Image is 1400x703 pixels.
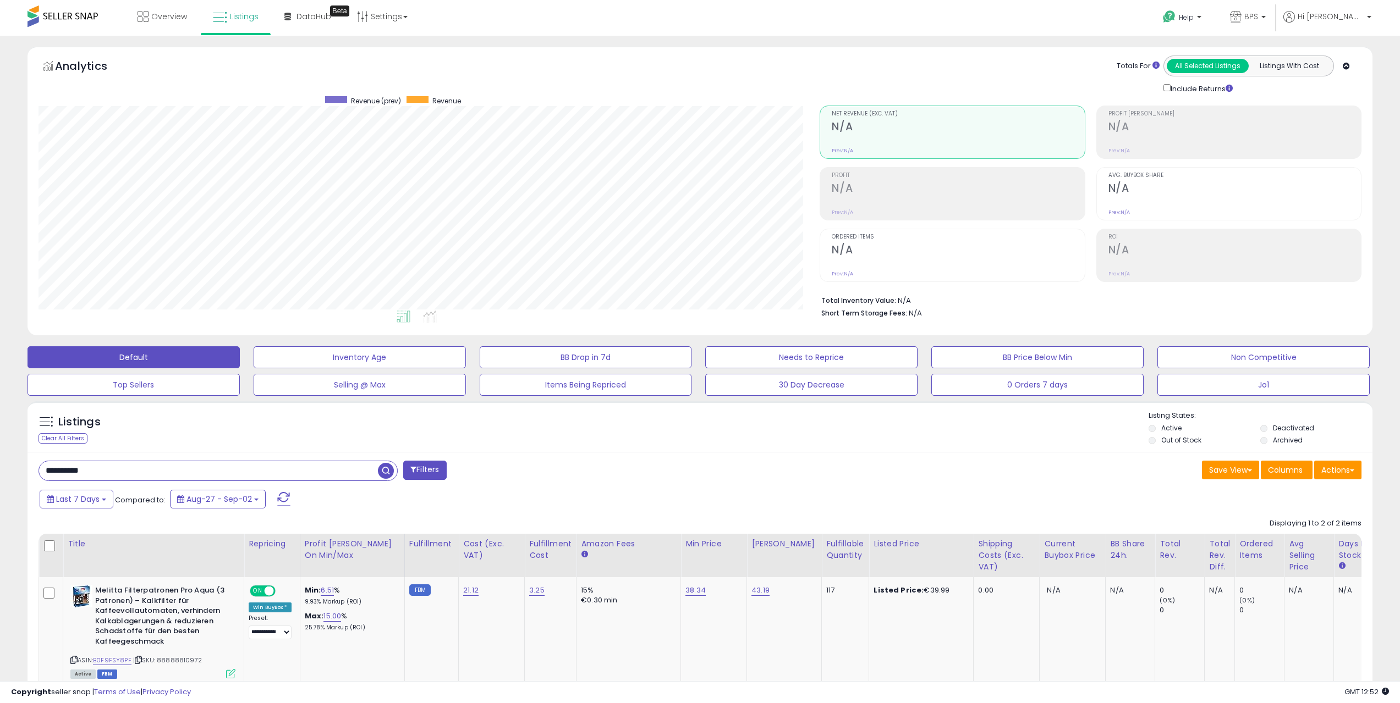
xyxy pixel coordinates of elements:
span: N/A [909,308,922,318]
a: 15.00 [323,611,341,622]
a: 43.19 [751,585,770,596]
div: % [305,585,396,606]
div: Totals For [1117,61,1160,71]
h2: N/A [1108,243,1361,258]
small: Prev: N/A [832,270,853,277]
div: [PERSON_NAME] [751,538,817,550]
div: N/A [1110,585,1146,595]
span: N/A [1047,585,1060,595]
a: Terms of Use [94,687,141,697]
button: Items Being Repriced [480,374,692,396]
p: 25.78% Markup (ROI) [305,624,396,632]
i: Get Help [1162,10,1176,24]
div: 0.00 [978,585,1031,595]
div: Displaying 1 to 2 of 2 items [1270,518,1361,529]
img: 51V+FfpYDPL._SL40_.jpg [70,585,92,607]
div: Avg Selling Price [1289,538,1329,573]
a: Hi [PERSON_NAME] [1283,11,1371,36]
div: Total Rev. [1160,538,1200,561]
button: Columns [1261,461,1313,479]
div: Fulfillment [409,538,454,550]
button: Actions [1314,461,1361,479]
button: 0 Orders 7 days [931,374,1144,396]
small: Prev: N/A [1108,147,1130,154]
div: 0 [1239,585,1284,595]
b: Min: [305,585,321,595]
span: DataHub [297,11,331,22]
div: seller snap | | [11,687,191,698]
button: 30 Day Decrease [705,374,918,396]
small: Prev: N/A [1108,209,1130,215]
div: N/A [1338,585,1375,595]
small: (0%) [1160,596,1175,605]
div: 0 [1239,605,1284,615]
button: Listings With Cost [1248,59,1330,73]
div: 0 [1160,585,1204,595]
div: Cost (Exc. VAT) [463,538,520,561]
span: 2025-09-10 12:52 GMT [1344,687,1389,697]
button: Jo1 [1157,374,1370,396]
small: Prev: N/A [832,147,853,154]
a: 3.25 [529,585,545,596]
a: 21.12 [463,585,479,596]
a: B0F9FSY8PF [93,656,131,665]
a: Privacy Policy [142,687,191,697]
span: Ordered Items [832,234,1084,240]
b: Max: [305,611,324,621]
b: Short Term Storage Fees: [821,308,907,318]
strong: Copyright [11,687,51,697]
small: Prev: N/A [832,209,853,215]
div: Win BuyBox * [249,602,292,612]
span: Profit [PERSON_NAME] [1108,111,1361,117]
button: Selling @ Max [254,374,466,396]
span: Revenue [432,96,461,106]
button: BB Price Below Min [931,346,1144,368]
p: 9.93% Markup (ROI) [305,598,396,606]
button: All Selected Listings [1167,59,1249,73]
span: ROI [1108,234,1361,240]
div: Listed Price [874,538,969,550]
h2: N/A [832,243,1084,258]
label: Out of Stock [1161,435,1201,445]
div: Ordered Items [1239,538,1280,561]
div: Fulfillable Quantity [826,538,864,561]
b: Listed Price: [874,585,924,595]
h2: N/A [1108,182,1361,197]
span: FBM [97,669,117,679]
span: ON [251,586,265,596]
span: Profit [832,173,1084,179]
div: Tooltip anchor [330,5,349,16]
div: Include Returns [1155,82,1246,95]
span: Aug-27 - Sep-02 [186,494,252,505]
span: Help [1179,13,1194,22]
label: Active [1161,423,1182,433]
span: Listings [230,11,259,22]
div: €39.99 [874,585,965,595]
div: Fulfillment Cost [529,538,572,561]
small: Prev: N/A [1108,270,1130,277]
span: Revenue (prev) [351,96,401,106]
div: 0 [1160,605,1204,615]
div: €0.30 min [581,595,672,605]
button: Top Sellers [28,374,240,396]
div: Preset: [249,615,292,639]
div: Min Price [685,538,742,550]
button: Non Competitive [1157,346,1370,368]
button: Filters [403,461,446,480]
div: Title [68,538,239,550]
th: The percentage added to the cost of goods (COGS) that forms the calculator for Min & Max prices. [300,534,404,577]
span: Columns [1268,464,1303,475]
div: 15% [581,585,672,595]
a: Help [1154,2,1212,36]
span: Hi [PERSON_NAME] [1298,11,1364,22]
button: Aug-27 - Sep-02 [170,490,266,508]
button: Inventory Age [254,346,466,368]
span: BPS [1244,11,1258,22]
b: Melitta Filterpatronen Pro Aqua (3 Patronen) – Kalkfilter für Kaffeevollautomaten, verhindern Kal... [95,585,229,649]
button: BB Drop in 7d [480,346,692,368]
div: Days In Stock [1338,538,1379,561]
b: Total Inventory Value: [821,296,896,305]
small: Amazon Fees. [581,550,588,560]
small: Days In Stock. [1338,561,1345,571]
a: 38.34 [685,585,706,596]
